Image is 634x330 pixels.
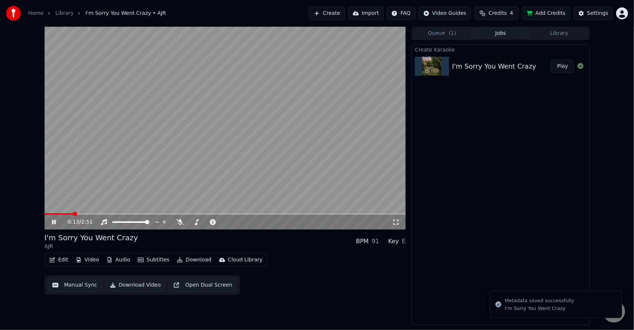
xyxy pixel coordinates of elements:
[505,305,574,312] div: I'm Sorry You Went Crazy
[55,10,74,17] a: Library
[28,10,43,17] a: Home
[388,237,399,246] div: Key
[105,278,166,292] button: Download Video
[68,218,79,226] span: 0:13
[68,218,85,226] div: /
[104,255,133,265] button: Audio
[471,28,530,39] button: Jobs
[522,7,570,20] button: Add Credits
[402,237,406,246] div: E
[309,7,345,20] button: Create
[169,278,237,292] button: Open Dual Screen
[73,255,102,265] button: Video
[387,7,415,20] button: FAQ
[135,255,172,265] button: Subtitles
[85,10,166,17] span: I'm Sorry You Went Crazy • AJR
[228,256,263,264] div: Cloud Library
[505,297,574,304] div: Metadata saved successfully
[81,218,92,226] span: 2:51
[551,60,574,73] button: Play
[28,10,166,17] nav: breadcrumb
[510,10,513,17] span: 4
[488,10,507,17] span: Credits
[48,278,102,292] button: Manual Sync
[348,7,384,20] button: Import
[174,255,215,265] button: Download
[6,6,21,21] img: youka
[573,7,613,20] button: Settings
[413,28,471,39] button: Queue
[45,243,138,250] div: AJR
[412,45,589,54] div: Create Karaoke
[419,7,471,20] button: Video Guides
[474,7,519,20] button: Credits4
[587,10,608,17] div: Settings
[45,232,138,243] div: I'm Sorry You Went Crazy
[356,237,368,246] div: BPM
[46,255,71,265] button: Edit
[372,237,379,246] div: 91
[449,30,456,37] span: ( 1 )
[530,28,589,39] button: Library
[452,61,536,72] div: I'm Sorry You Went Crazy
